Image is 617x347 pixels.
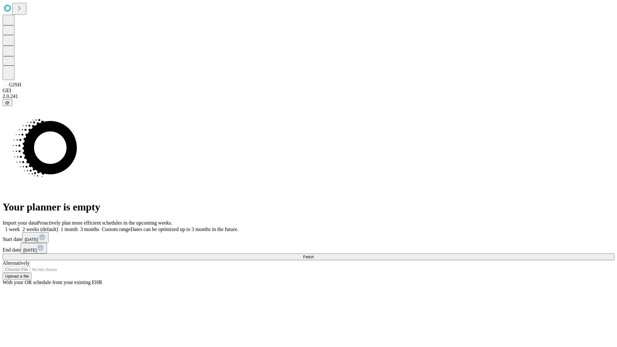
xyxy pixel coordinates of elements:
span: Dates can be optimized up to 3 months in the future. [130,227,238,232]
span: Alternatively [3,260,30,266]
button: @ [3,99,12,106]
span: 1 week [5,227,20,232]
button: Upload a file [3,273,31,280]
span: GJSH [9,82,21,87]
span: 2 weeks (default) [22,227,58,232]
div: End date [3,243,614,254]
button: [DATE] [21,243,47,254]
div: 2.0.241 [3,93,614,99]
span: Import your data [3,220,37,226]
span: Fetch [303,254,314,259]
div: Start date [3,232,614,243]
span: Custom range [102,227,130,232]
span: [DATE] [25,237,38,242]
h1: Your planner is empty [3,201,614,213]
span: 3 months [80,227,99,232]
span: [DATE] [23,248,37,253]
span: @ [5,100,10,105]
button: Fetch [3,254,614,260]
span: With your OR schedule from your existing EHR [3,280,102,285]
span: 1 month [61,227,78,232]
div: GEI [3,88,614,93]
span: Proactively plan more efficient schedules in the upcoming weeks. [37,220,172,226]
button: [DATE] [22,232,49,243]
